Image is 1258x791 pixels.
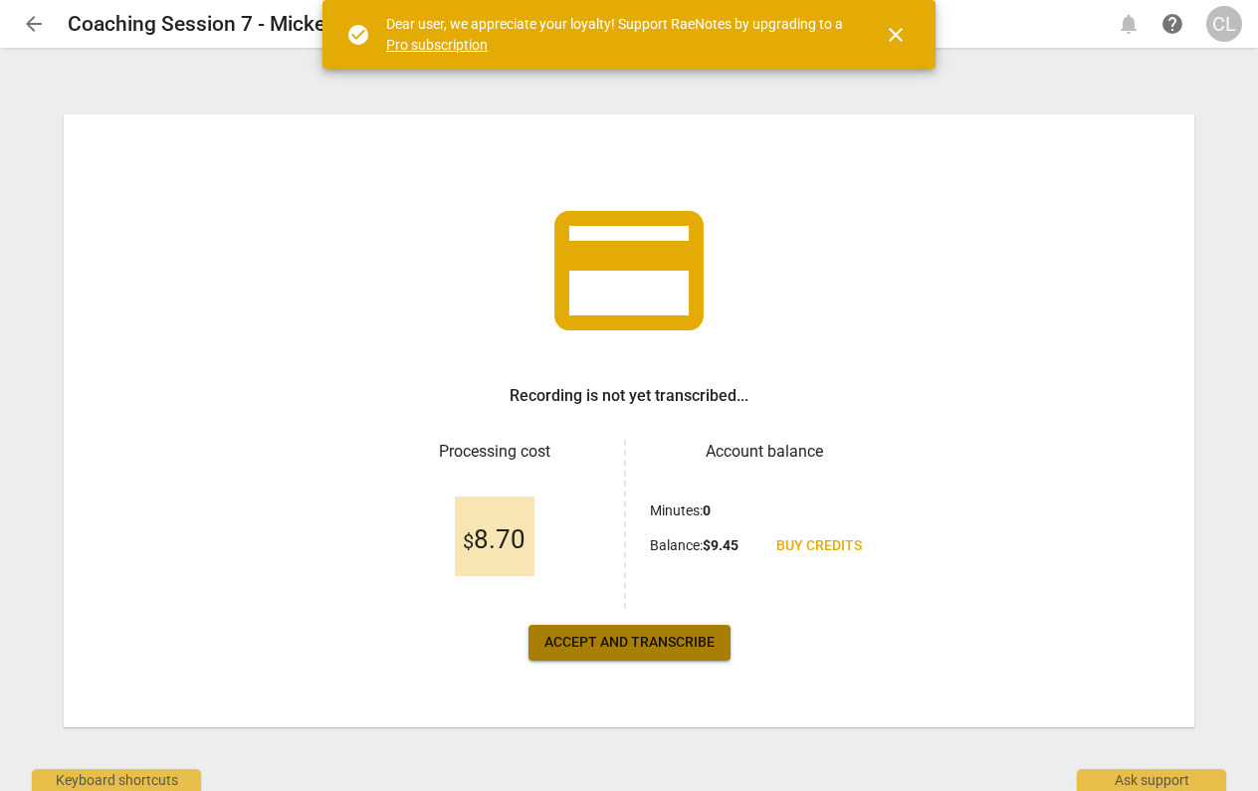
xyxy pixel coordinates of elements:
a: Help [1154,6,1190,42]
a: Buy credits [760,528,878,564]
span: $ [463,529,474,553]
h3: Processing cost [380,440,608,464]
p: Minutes : [650,500,711,521]
span: arrow_back [22,12,46,36]
b: $ 9.45 [703,537,738,553]
span: credit_card [539,181,719,360]
span: check_circle [346,23,370,47]
b: 0 [703,502,711,518]
button: Accept and transcribe [528,625,731,661]
span: Accept and transcribe [544,633,715,653]
h2: Coaching Session 7 - Mickey [68,12,335,37]
h3: Account balance [650,440,878,464]
button: CL [1206,6,1242,42]
span: 8.70 [463,525,525,555]
div: Ask support [1077,769,1226,791]
button: Close [872,11,920,59]
h3: Recording is not yet transcribed... [510,384,748,408]
p: Balance : [650,535,738,556]
a: Pro subscription [386,37,488,53]
span: Buy credits [776,536,862,556]
div: Keyboard shortcuts [32,769,201,791]
span: help [1160,12,1184,36]
div: Dear user, we appreciate your loyalty! Support RaeNotes by upgrading to a [386,14,848,55]
span: close [884,23,908,47]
